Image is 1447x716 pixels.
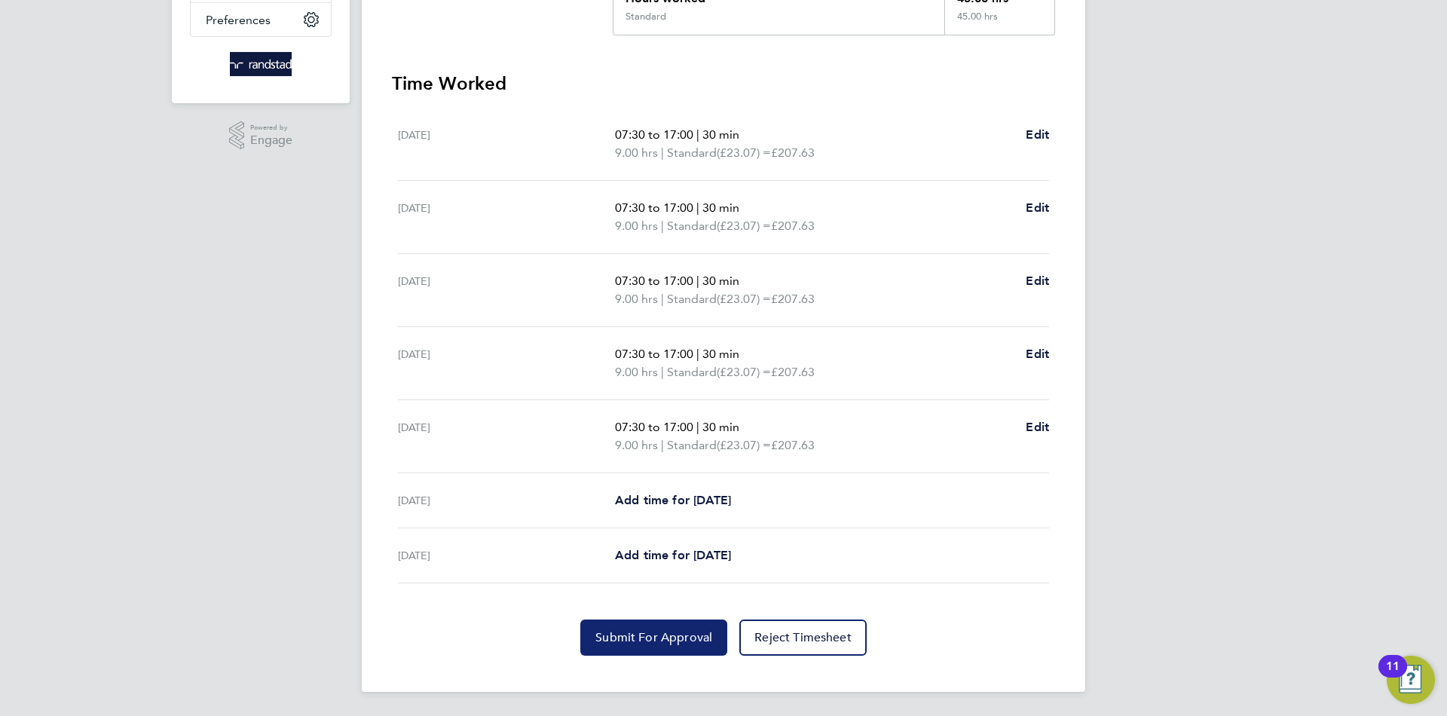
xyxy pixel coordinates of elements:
[944,11,1054,35] div: 45.00 hrs
[702,127,739,142] span: 30 min
[717,219,771,233] span: (£23.07) =
[580,620,727,656] button: Submit For Approval
[191,3,331,36] button: Preferences
[702,347,739,361] span: 30 min
[702,200,739,215] span: 30 min
[696,274,699,288] span: |
[398,126,615,162] div: [DATE]
[615,274,693,288] span: 07:30 to 17:00
[667,363,717,381] span: Standard
[398,199,615,235] div: [DATE]
[615,491,731,509] a: Add time for [DATE]
[1026,126,1049,144] a: Edit
[206,13,271,27] span: Preferences
[392,72,1055,96] h3: Time Worked
[1386,666,1400,686] div: 11
[250,121,292,134] span: Powered by
[1026,345,1049,363] a: Edit
[661,365,664,379] span: |
[615,200,693,215] span: 07:30 to 17:00
[1026,199,1049,217] a: Edit
[667,144,717,162] span: Standard
[771,365,815,379] span: £207.63
[702,274,739,288] span: 30 min
[771,219,815,233] span: £207.63
[615,365,658,379] span: 9.00 hrs
[717,145,771,160] span: (£23.07) =
[615,145,658,160] span: 9.00 hrs
[1026,347,1049,361] span: Edit
[398,272,615,308] div: [DATE]
[398,345,615,381] div: [DATE]
[229,121,293,150] a: Powered byEngage
[615,438,658,452] span: 9.00 hrs
[250,134,292,147] span: Engage
[595,630,712,645] span: Submit For Approval
[696,347,699,361] span: |
[1026,420,1049,434] span: Edit
[696,200,699,215] span: |
[717,365,771,379] span: (£23.07) =
[717,292,771,306] span: (£23.07) =
[702,420,739,434] span: 30 min
[398,491,615,509] div: [DATE]
[1026,274,1049,288] span: Edit
[696,420,699,434] span: |
[615,292,658,306] span: 9.00 hrs
[398,418,615,454] div: [DATE]
[615,546,731,565] a: Add time for [DATE]
[1387,656,1435,704] button: Open Resource Center, 11 new notifications
[626,11,666,23] div: Standard
[615,219,658,233] span: 9.00 hrs
[398,546,615,565] div: [DATE]
[1026,418,1049,436] a: Edit
[717,438,771,452] span: (£23.07) =
[771,438,815,452] span: £207.63
[754,630,852,645] span: Reject Timesheet
[661,145,664,160] span: |
[190,52,332,76] a: Go to home page
[771,292,815,306] span: £207.63
[667,436,717,454] span: Standard
[696,127,699,142] span: |
[615,420,693,434] span: 07:30 to 17:00
[615,493,731,507] span: Add time for [DATE]
[615,347,693,361] span: 07:30 to 17:00
[615,548,731,562] span: Add time for [DATE]
[230,52,292,76] img: randstad-logo-retina.png
[667,290,717,308] span: Standard
[771,145,815,160] span: £207.63
[1026,200,1049,215] span: Edit
[615,127,693,142] span: 07:30 to 17:00
[1026,127,1049,142] span: Edit
[667,217,717,235] span: Standard
[661,219,664,233] span: |
[739,620,867,656] button: Reject Timesheet
[661,292,664,306] span: |
[661,438,664,452] span: |
[1026,272,1049,290] a: Edit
